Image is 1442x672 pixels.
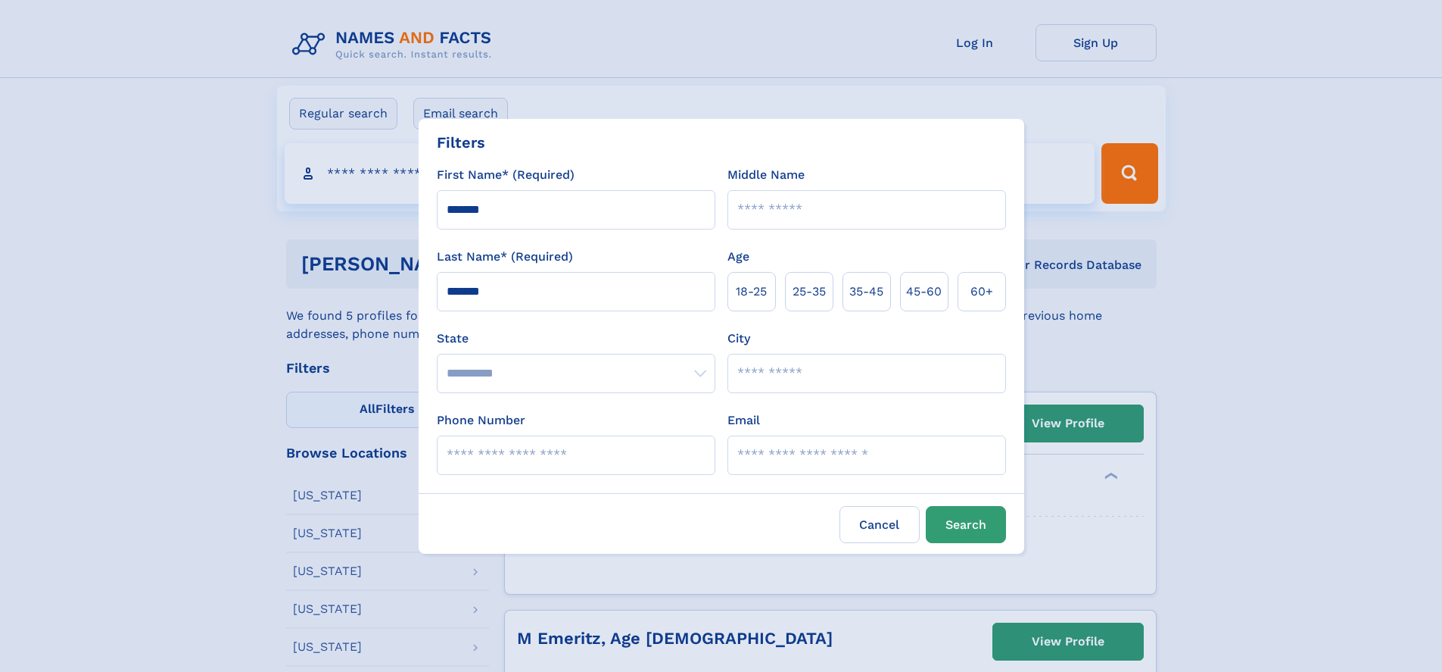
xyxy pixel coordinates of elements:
[727,411,760,430] label: Email
[437,131,485,154] div: Filters
[727,166,805,184] label: Middle Name
[970,283,993,301] span: 60+
[839,506,920,543] label: Cancel
[437,166,575,184] label: First Name* (Required)
[437,330,715,348] label: State
[437,411,525,430] label: Phone Number
[906,283,942,301] span: 45‑60
[736,283,767,301] span: 18‑25
[727,330,750,348] label: City
[849,283,883,301] span: 35‑45
[793,283,826,301] span: 25‑35
[926,506,1006,543] button: Search
[727,248,749,266] label: Age
[437,248,573,266] label: Last Name* (Required)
